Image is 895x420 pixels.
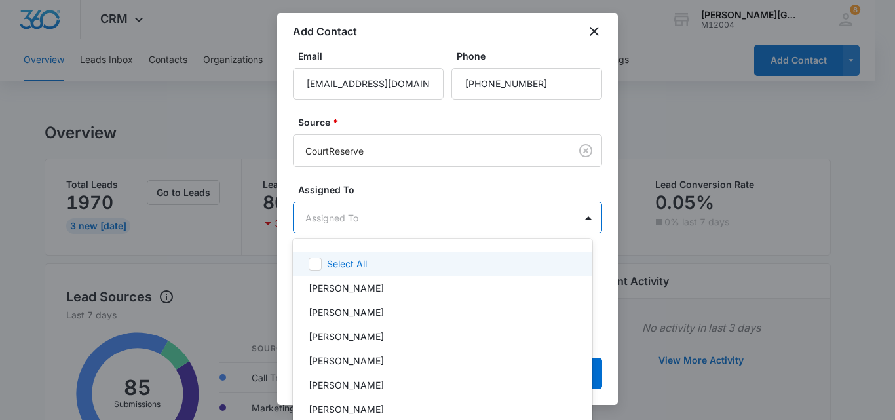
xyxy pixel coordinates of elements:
[309,305,384,319] p: [PERSON_NAME]
[309,281,384,295] p: [PERSON_NAME]
[309,354,384,368] p: [PERSON_NAME]
[327,257,367,271] p: Select All
[309,402,384,416] p: [PERSON_NAME]
[309,378,384,392] p: [PERSON_NAME]
[309,330,384,343] p: [PERSON_NAME]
